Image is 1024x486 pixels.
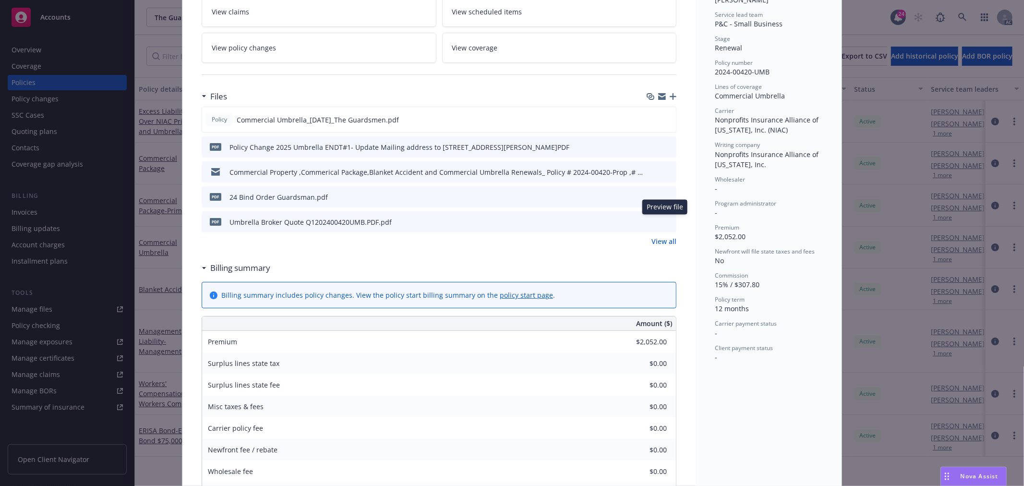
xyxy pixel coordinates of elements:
[940,467,1007,486] button: Nova Assist
[210,218,221,225] span: pdf
[208,359,279,368] span: Surplus lines state tax
[229,142,569,152] div: Policy Change 2025 Umbrella ENDT#1- Update Mailing address to [STREET_ADDRESS][PERSON_NAME]PDF
[649,142,656,152] button: download file
[664,192,673,202] button: preview file
[715,91,785,100] span: Commercial Umbrella
[649,192,656,202] button: download file
[715,247,815,255] span: Newfront will file state taxes and fees
[715,83,762,91] span: Lines of coverage
[715,115,820,134] span: Nonprofits Insurance Alliance of [US_STATE], Inc. (NIAC)
[715,11,763,19] span: Service lead team
[229,217,392,227] div: Umbrella Broker Quote Q1202400420UMB.PDF.pdf
[210,193,221,200] span: pdf
[715,328,717,338] span: -
[715,141,760,149] span: Writing company
[212,43,276,53] span: View policy changes
[715,304,749,313] span: 12 months
[210,143,221,150] span: PDF
[649,167,656,177] button: download file
[715,67,770,76] span: 2024-00420-UMB
[610,464,673,479] input: 0.00
[202,90,227,103] div: Files
[642,200,687,215] div: Preview file
[210,262,270,274] h3: Billing summary
[208,424,263,433] span: Carrier policy fee
[651,236,676,246] a: View all
[715,208,717,217] span: -
[500,291,553,300] a: policy start page
[715,280,759,289] span: 15% / $307.80
[202,33,436,63] a: View policy changes
[664,167,673,177] button: preview file
[715,295,745,304] span: Policy term
[229,192,328,202] div: 24 Bind Order Guardsman.pdf
[610,356,673,371] input: 0.00
[715,223,739,231] span: Premium
[715,319,777,328] span: Carrier payment status
[610,335,673,349] input: 0.00
[715,256,724,265] span: No
[210,115,229,124] span: Policy
[442,33,677,63] a: View coverage
[648,115,656,125] button: download file
[715,150,820,169] span: Nonprofits Insurance Alliance of [US_STATE], Inc.
[715,43,742,52] span: Renewal
[610,400,673,414] input: 0.00
[715,107,734,115] span: Carrier
[210,90,227,103] h3: Files
[664,142,673,152] button: preview file
[452,43,498,53] span: View coverage
[610,443,673,457] input: 0.00
[610,421,673,436] input: 0.00
[715,199,776,207] span: Program administrator
[208,380,280,389] span: Surplus lines state fee
[221,290,555,300] div: Billing summary includes policy changes. View the policy start billing summary on the .
[715,232,746,241] span: $2,052.00
[941,467,953,486] div: Drag to move
[715,352,717,362] span: -
[610,378,673,392] input: 0.00
[715,35,730,43] span: Stage
[208,467,253,476] span: Wholesale fee
[715,175,745,183] span: Wholesaler
[664,217,673,227] button: preview file
[208,337,237,346] span: Premium
[212,7,249,17] span: View claims
[208,402,264,411] span: Misc taxes & fees
[715,184,717,193] span: -
[715,344,773,352] span: Client payment status
[202,262,270,274] div: Billing summary
[237,115,399,125] span: Commercial Umbrella_[DATE]_The Guardsmen.pdf
[649,217,656,227] button: download file
[663,115,672,125] button: preview file
[636,318,672,328] span: Amount ($)
[208,445,277,454] span: Newfront fee / rebate
[715,19,783,28] span: P&C - Small Business
[229,167,645,177] div: Commercial Property ,Commerical Package,Blanket Accident and Commercial Umbrella Renewals_ Policy...
[715,271,748,279] span: Commission
[961,472,999,480] span: Nova Assist
[452,7,522,17] span: View scheduled items
[715,59,753,67] span: Policy number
